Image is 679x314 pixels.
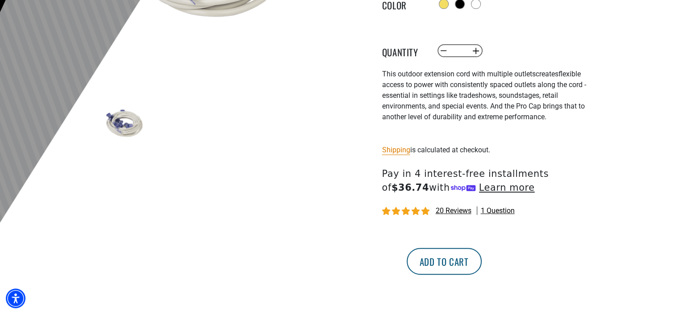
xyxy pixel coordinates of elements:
[382,69,601,122] p: flexible access to power with consistently spaced outlets along the cord - essential in settings ...
[436,206,471,215] span: 20 reviews
[382,207,431,216] span: 4.80 stars
[382,70,536,78] span: This outdoor extension cord with multiple outlets
[6,289,25,308] div: Accessibility Menu
[536,70,558,78] span: creates
[382,45,427,57] label: Quantity
[481,206,515,216] span: 1 question
[382,146,410,154] a: Shipping
[407,248,482,275] button: Add to cart
[98,97,150,149] img: white
[382,144,601,156] div: is calculated at checkout.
